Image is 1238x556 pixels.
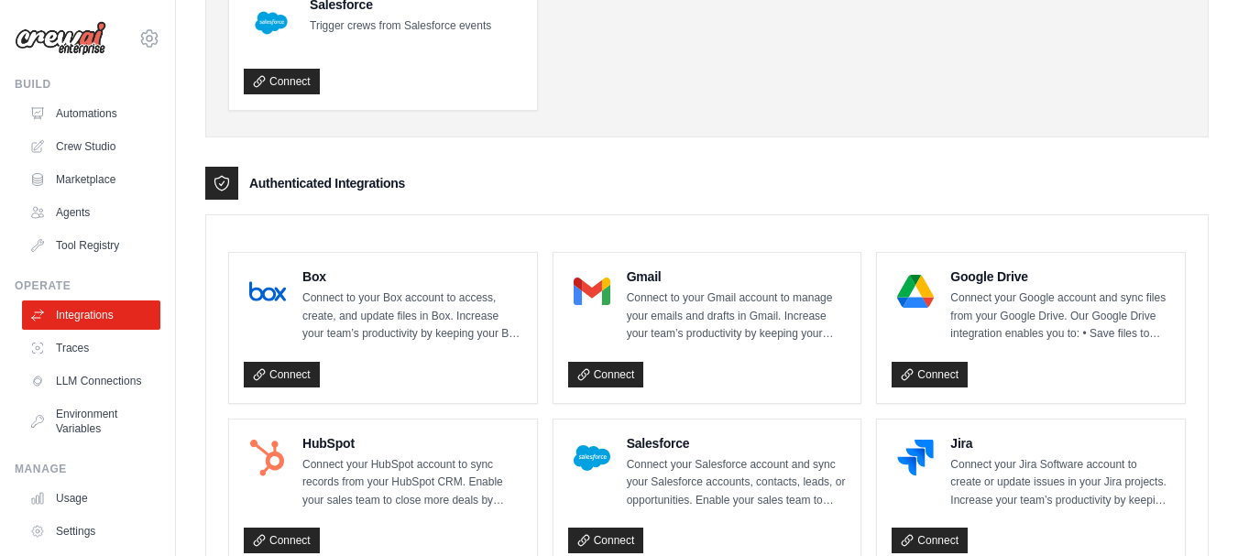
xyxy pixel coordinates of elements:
a: Marketplace [22,165,160,194]
p: Connect your Jira Software account to create or update issues in your Jira projects. Increase you... [950,456,1170,510]
img: Jira Logo [897,440,934,476]
a: Tool Registry [22,231,160,260]
h4: Google Drive [950,267,1170,286]
img: Salesforce Logo [249,1,293,45]
a: LLM Connections [22,366,160,396]
img: HubSpot Logo [249,440,286,476]
a: Connect [244,69,320,94]
div: Build [15,77,160,92]
h4: HubSpot [302,434,522,452]
a: Environment Variables [22,399,160,443]
a: Connect [892,528,968,553]
div: Manage [15,462,160,476]
p: Trigger crews from Salesforce events [310,17,491,36]
img: Salesforce Logo [574,440,610,476]
p: Connect your HubSpot account to sync records from your HubSpot CRM. Enable your sales team to clo... [302,456,522,510]
h4: Salesforce [627,434,847,452]
a: Connect [568,362,644,387]
p: Connect to your Box account to access, create, and update files in Box. Increase your team’s prod... [302,289,522,343]
a: Integrations [22,300,160,330]
a: Automations [22,99,160,128]
h4: Jira [950,434,1170,452]
a: Connect [244,528,320,553]
h4: Gmail [627,267,847,286]
a: Crew Studio [22,132,160,161]
img: Gmail Logo [574,273,610,310]
a: Connect [568,528,644,553]
a: Agents [22,198,160,227]
a: Usage [22,484,160,513]
a: Traces [22,333,160,363]
img: Google Drive Logo [897,273,934,310]
p: Connect your Google account and sync files from your Google Drive. Our Google Drive integration e... [950,289,1170,343]
div: Operate [15,278,160,293]
h4: Box [302,267,522,286]
p: Connect your Salesforce account and sync your Salesforce accounts, contacts, leads, or opportunit... [627,456,847,510]
a: Connect [244,362,320,387]
h3: Authenticated Integrations [249,174,405,192]
a: Connect [892,362,968,387]
img: Box Logo [249,273,286,310]
img: Logo [15,21,106,56]
p: Connect to your Gmail account to manage your emails and drafts in Gmail. Increase your team’s pro... [627,289,847,343]
a: Settings [22,517,160,546]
